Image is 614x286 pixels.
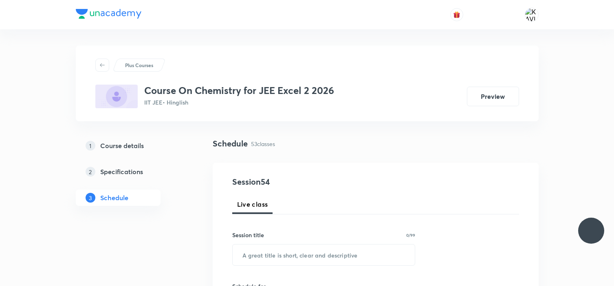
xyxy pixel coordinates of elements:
p: 53 classes [251,140,275,148]
p: 3 [86,193,95,203]
button: Preview [467,87,519,106]
h6: Session title [232,231,264,239]
img: ttu [586,226,596,236]
img: KAVITA YADAV [525,8,539,22]
img: Company Logo [76,9,141,19]
h5: Course details [100,141,144,151]
p: 1 [86,141,95,151]
a: 2Specifications [76,164,187,180]
p: 2 [86,167,95,177]
span: Live class [237,199,268,209]
p: IIT JEE • Hinglish [144,98,334,107]
img: 0398F50B-8729-4386-85C8-F91BA91DADE8_plus.png [95,85,138,108]
p: Plus Courses [125,61,153,69]
h4: Session 54 [232,176,381,188]
button: avatar [450,8,463,21]
a: Company Logo [76,9,141,21]
a: 1Course details [76,138,187,154]
img: avatar [453,11,460,18]
input: A great title is short, clear and descriptive [233,245,415,265]
h4: Schedule [213,138,248,150]
h5: Specifications [100,167,143,177]
h5: Schedule [100,193,128,203]
p: 0/99 [406,233,415,237]
h3: Course On Chemistry for JEE Excel 2 2026 [144,85,334,96]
